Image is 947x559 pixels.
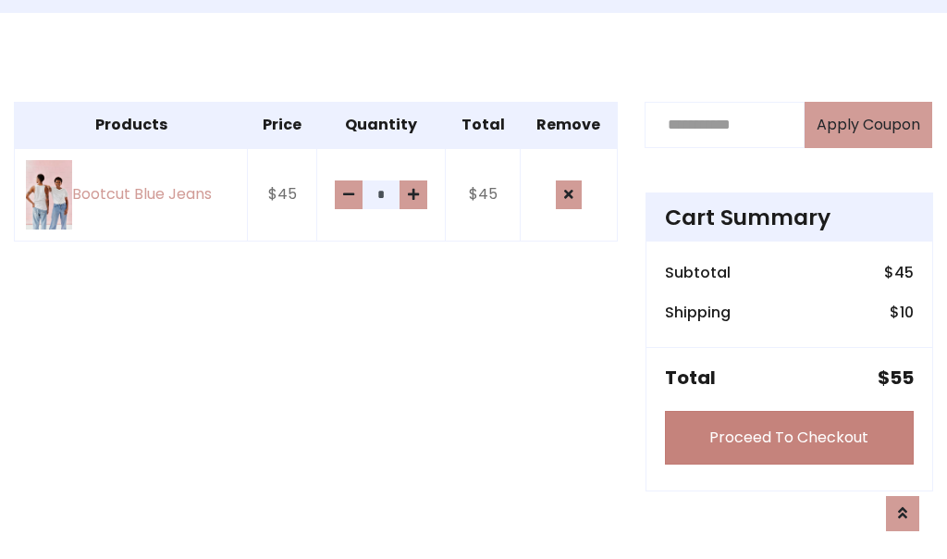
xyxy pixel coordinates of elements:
[878,366,914,389] h5: $
[890,304,914,321] h6: $
[446,148,520,241] td: $45
[665,366,716,389] h5: Total
[890,365,914,391] span: 55
[894,262,914,283] span: 45
[665,304,731,321] h6: Shipping
[900,302,914,323] span: 10
[665,264,731,281] h6: Subtotal
[805,102,932,148] button: Apply Coupon
[248,102,317,148] th: Price
[248,148,317,241] td: $45
[15,102,248,148] th: Products
[446,102,520,148] th: Total
[316,102,445,148] th: Quantity
[884,264,914,281] h6: $
[520,102,617,148] th: Remove
[665,411,914,465] a: Proceed To Checkout
[26,160,236,230] a: Bootcut Blue Jeans
[665,205,914,230] h4: Cart Summary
